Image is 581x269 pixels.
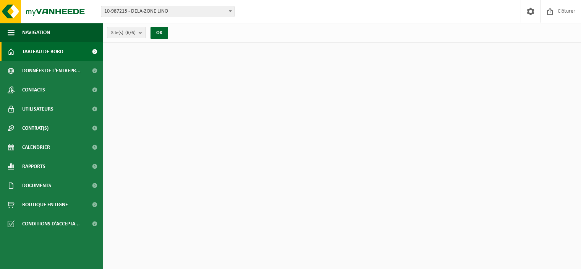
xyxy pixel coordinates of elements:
span: Données de l'entrepr... [22,61,81,80]
span: Utilisateurs [22,99,53,119]
button: Site(s)(6/6) [107,27,146,38]
span: Conditions d'accepta... [22,214,80,233]
span: 10-987215 - DELA-ZONE LINO [101,6,234,17]
span: Contacts [22,80,45,99]
span: Tableau de bord [22,42,63,61]
span: Calendrier [22,138,50,157]
span: 10-987215 - DELA-ZONE LINO [101,6,235,17]
span: Documents [22,176,51,195]
span: Rapports [22,157,45,176]
span: Boutique en ligne [22,195,68,214]
button: OK [151,27,168,39]
count: (6/6) [125,30,136,35]
span: Navigation [22,23,50,42]
span: Site(s) [111,27,136,39]
span: Contrat(s) [22,119,49,138]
